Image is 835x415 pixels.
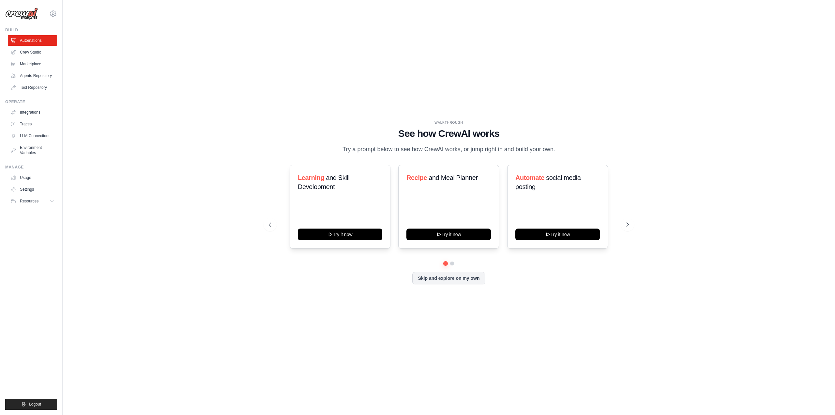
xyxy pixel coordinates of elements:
button: Resources [8,196,57,206]
button: Try it now [298,229,382,240]
button: Try it now [515,229,600,240]
div: Manage [5,165,57,170]
span: Recipe [406,174,427,181]
div: WALKTHROUGH [269,120,629,125]
a: Marketplace [8,59,57,69]
a: Usage [8,172,57,183]
a: Integrations [8,107,57,118]
span: and Meal Planner [429,174,478,181]
span: social media posting [515,174,581,190]
a: Crew Studio [8,47,57,57]
img: Logo [5,8,38,20]
span: and Skill Development [298,174,349,190]
a: Automations [8,35,57,46]
span: Resources [20,199,38,204]
p: Try a prompt below to see how CrewAI works, or jump right in and build your own. [339,145,558,154]
a: Settings [8,184,57,195]
h1: See how CrewAI works [269,128,629,139]
a: LLM Connections [8,131,57,141]
button: Logout [5,399,57,410]
span: Automate [515,174,544,181]
div: Operate [5,99,57,104]
button: Skip and explore on my own [412,272,485,284]
a: Environment Variables [8,142,57,158]
a: Agents Repository [8,71,57,81]
a: Traces [8,119,57,129]
span: Logout [29,402,41,407]
button: Try it now [406,229,491,240]
span: Learning [298,174,324,181]
a: Tool Repository [8,82,57,93]
div: Build [5,27,57,33]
